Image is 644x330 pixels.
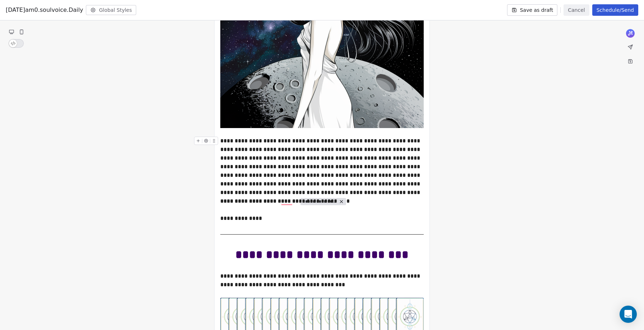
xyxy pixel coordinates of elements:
span: [DATE]am0.soulvoice.Daily [6,6,83,14]
button: Cancel [563,4,589,16]
div: Open Intercom Messenger [620,306,637,323]
button: Schedule/Send [592,4,638,16]
button: Save as draft [507,4,558,16]
button: Global Styles [86,5,136,15]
